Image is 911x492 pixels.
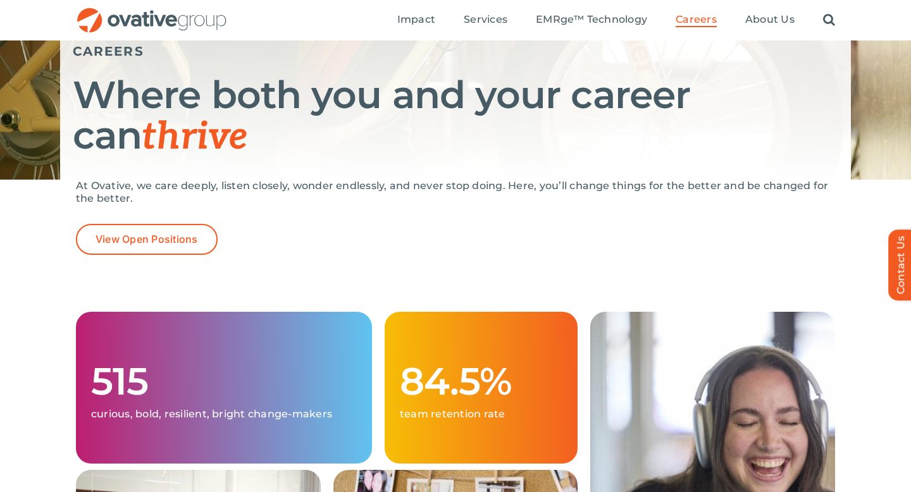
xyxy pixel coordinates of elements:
[400,408,562,421] p: team retention rate
[397,13,435,27] a: Impact
[745,13,795,26] span: About Us
[76,224,218,255] a: View Open Positions
[745,13,795,27] a: About Us
[464,13,507,27] a: Services
[536,13,647,26] span: EMRge™ Technology
[76,180,835,205] p: At Ovative, we care deeply, listen closely, wonder endlessly, and never stop doing. Here, you’ll ...
[397,13,435,26] span: Impact
[464,13,507,26] span: Services
[536,13,647,27] a: EMRge™ Technology
[676,13,717,27] a: Careers
[400,361,562,402] h1: 84.5%
[96,233,198,245] span: View Open Positions
[823,13,835,27] a: Search
[91,408,357,421] p: curious, bold, resilient, bright change-makers
[91,361,357,402] h1: 515
[76,6,228,18] a: OG_Full_horizontal_RGB
[73,44,838,59] h5: CAREERS
[676,13,717,26] span: Careers
[73,75,838,157] h1: Where both you and your career can
[142,114,247,160] span: thrive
